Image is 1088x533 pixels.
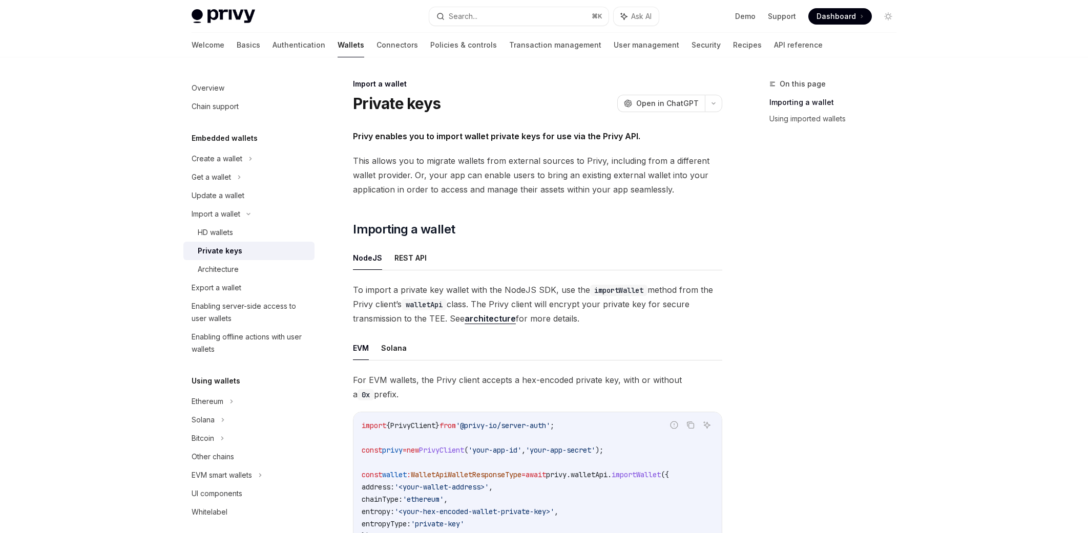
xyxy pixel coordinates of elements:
[774,33,823,57] a: API reference
[386,421,390,430] span: {
[419,445,464,455] span: PrivyClient
[449,10,477,23] div: Search...
[192,9,255,24] img: light logo
[192,132,258,144] h5: Embedded wallets
[394,507,554,516] span: '<your-hex-encoded-wallet-private-key>'
[362,421,386,430] span: import
[521,470,526,479] span: =
[546,470,567,479] span: privy
[183,242,315,260] a: Private keys
[198,263,239,275] div: Architecture
[353,221,455,238] span: Importing a wallet
[571,470,608,479] span: walletApi
[411,519,464,528] span: 'private-key'
[338,33,364,57] a: Wallets
[769,94,905,111] a: Importing a wallet
[183,447,315,466] a: Other chains
[403,495,444,504] span: 'ethereum'
[636,98,699,109] span: Open in ChatGPT
[198,245,242,257] div: Private keys
[183,97,315,116] a: Chain support
[192,300,308,325] div: Enabling server-side access to user wallets
[403,445,407,455] span: =
[411,470,521,479] span: WalletApiWalletResponseType
[192,414,215,426] div: Solana
[358,389,374,400] code: 0x
[198,226,233,239] div: HD wallets
[192,432,214,444] div: Bitcoin
[394,246,427,270] button: REST API
[183,297,315,328] a: Enabling server-side access to user wallets
[608,470,612,479] span: .
[237,33,260,57] a: Basics
[684,418,697,432] button: Copy the contents from the code block
[733,33,762,57] a: Recipes
[444,495,448,504] span: ,
[382,445,403,455] span: privy
[468,445,521,455] span: 'your-app-id'
[456,421,550,430] span: '@privy-io/server-auth'
[521,445,526,455] span: ,
[612,470,661,479] span: importWallet
[192,189,244,202] div: Update a wallet
[353,336,369,360] button: EVM
[692,33,721,57] a: Security
[768,11,796,22] a: Support
[353,373,722,401] span: For EVM wallets, the Privy client accepts a hex-encoded private key, with or without a prefix.
[429,7,609,26] button: Search...⌘K
[430,33,497,57] a: Policies & controls
[614,33,679,57] a: User management
[407,470,411,479] span: :
[382,470,407,479] span: wallet
[667,418,681,432] button: Report incorrect code
[526,445,595,455] span: 'your-app-secret'
[394,482,489,492] span: '<your-wallet-address>'
[192,506,227,518] div: Whitelabel
[183,328,315,358] a: Enabling offline actions with user wallets
[407,445,419,455] span: new
[631,11,652,22] span: Ask AI
[567,470,571,479] span: .
[183,223,315,242] a: HD wallets
[381,336,407,360] button: Solana
[362,507,394,516] span: entropy:
[402,299,447,310] code: walletApi
[617,95,705,112] button: Open in ChatGPT
[465,313,516,324] a: architecture
[183,503,315,521] a: Whitelabel
[489,482,493,492] span: ,
[192,331,308,355] div: Enabling offline actions with user wallets
[192,451,234,463] div: Other chains
[192,171,231,183] div: Get a wallet
[192,208,240,220] div: Import a wallet
[509,33,601,57] a: Transaction management
[440,421,456,430] span: from
[183,186,315,205] a: Update a wallet
[183,260,315,279] a: Architecture
[353,94,441,113] h1: Private keys
[661,470,669,479] span: ({
[192,395,223,408] div: Ethereum
[700,418,714,432] button: Ask AI
[192,153,242,165] div: Create a wallet
[780,78,826,90] span: On this page
[353,79,722,89] div: Import a wallet
[390,421,435,430] span: PrivyClient
[183,279,315,297] a: Export a wallet
[192,469,252,481] div: EVM smart wallets
[183,484,315,503] a: UI components
[735,11,756,22] a: Demo
[192,487,242,500] div: UI components
[353,283,722,326] span: To import a private key wallet with the NodeJS SDK, use the method from the Privy client’s class....
[554,507,558,516] span: ,
[353,246,382,270] button: NodeJS
[817,11,856,22] span: Dashboard
[550,421,554,430] span: ;
[769,111,905,127] a: Using imported wallets
[435,421,440,430] span: }
[273,33,325,57] a: Authentication
[808,8,872,25] a: Dashboard
[362,482,394,492] span: address:
[192,33,224,57] a: Welcome
[880,8,896,25] button: Toggle dark mode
